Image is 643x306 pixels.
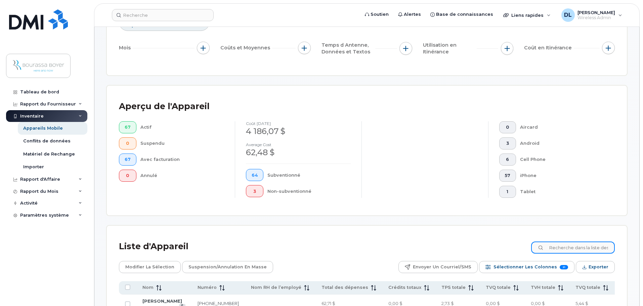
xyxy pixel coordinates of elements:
div: Liste d'Appareil [119,238,188,255]
span: 2,73 $ [441,301,454,306]
button: 57 [499,170,516,182]
span: [PERSON_NAME] [577,10,615,15]
div: Cell Phone [520,154,604,166]
a: Alertes [393,8,426,21]
span: Mois [119,44,133,51]
div: 62,48 $ [246,147,351,158]
h4: Average cost [246,142,351,147]
div: iPhone [520,170,604,182]
span: 6 [505,157,510,162]
span: Sélectionner les colonnes [494,262,557,272]
span: Exporter [589,262,608,272]
input: Recherche [112,9,214,21]
span: 1 [505,189,510,194]
span: Total des dépenses [321,285,368,291]
button: 0 [119,170,136,182]
span: 5,44 $ [575,301,588,306]
button: 64 [246,169,263,181]
a: Soutien [360,8,393,21]
span: Modifier la sélection [125,262,174,272]
span: 3 [252,189,258,194]
span: Envoyer un courriel/SMS [413,262,471,272]
span: Wireless Admin [577,15,615,20]
div: 4 186,07 $ [246,126,351,137]
span: 0,00 $ [486,301,500,306]
span: 0 [505,125,510,130]
span: 57 [505,173,510,178]
div: Domnique Lefort [557,8,627,22]
div: Subventionné [267,169,351,181]
span: Coûts et Moyennes [220,44,272,51]
span: Coût en Itinérance [524,44,574,51]
span: 3 [505,141,510,146]
span: TVQ totale [486,285,511,291]
button: Modifier la sélection [119,261,181,273]
a: [PHONE_NUMBER] [198,301,239,306]
a: [PERSON_NAME] [142,298,182,304]
span: 62,71 $ [321,301,335,306]
button: 3 [499,137,516,149]
div: Suspendu [140,137,224,149]
span: TVQ totale [575,285,600,291]
div: Android [520,137,604,149]
div: Aircard [520,121,604,133]
div: Actif [140,121,224,133]
span: 21 [560,265,568,269]
span: Numéro [198,285,217,291]
h4: coût [DATE] [246,121,351,126]
span: Liens rapides [511,12,544,18]
div: Tablet [520,186,604,198]
button: 67 [119,121,136,133]
div: Avec facturation [140,154,224,166]
button: Envoyer un courriel/SMS [398,261,478,273]
div: Annulé [140,170,224,182]
button: 0 [119,137,136,149]
button: 0 [499,121,516,133]
input: Recherche dans la liste des appareils ... [531,242,615,254]
span: Base de connaissances [436,11,493,18]
div: Aperçu de l'Appareil [119,98,210,115]
button: 6 [499,154,516,166]
span: 67 [125,157,131,162]
span: Utilisation en Itinérance [423,42,477,55]
span: Nom [142,285,154,291]
span: 0 [125,173,131,178]
span: 0,00 $ [388,301,402,306]
div: Liens rapides [499,8,555,22]
button: 3 [246,185,263,197]
button: 1 [499,186,516,198]
button: Suspension/Annulation en masse [182,261,273,273]
button: Sélectionner les colonnes 21 [479,261,574,273]
span: Soutien [371,11,389,18]
span: suspendu [124,23,146,28]
span: DL [564,11,572,19]
span: Temps d Antenne, Données et Textos [321,42,375,55]
span: 67 [125,125,131,130]
a: Base de connaissances [426,8,498,21]
button: Exporter [576,261,615,273]
span: 64 [252,173,258,178]
span: Nom RH de l’employé [251,285,301,291]
button: 67 [119,154,136,166]
div: Non-subventionné [267,185,351,197]
span: Alertes [404,11,421,18]
span: 0 [125,141,131,146]
span: 0,00 $ [531,301,545,306]
span: TVH totale [531,285,555,291]
span: Crédits totaux [388,285,421,291]
span: Suspension/Annulation en masse [188,262,267,272]
span: TPS totale [441,285,466,291]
